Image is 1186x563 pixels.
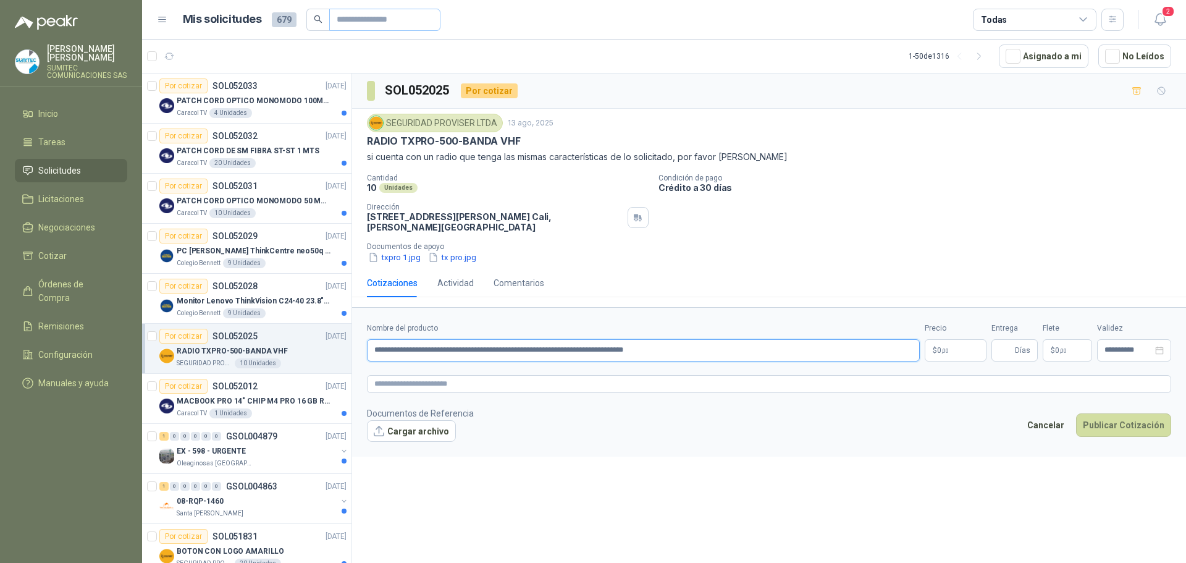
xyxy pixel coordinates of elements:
[177,245,330,257] p: PC [PERSON_NAME] ThinkCentre neo50q Gen 4 Core i5 16Gb 512Gb SSD Win 11 Pro 3YW Con Teclado y Mouse
[177,509,243,519] p: Santa [PERSON_NAME]
[212,182,258,190] p: SOL052031
[159,432,169,441] div: 1
[209,108,252,118] div: 4 Unidades
[159,529,208,544] div: Por cotizar
[1076,413,1171,437] button: Publicar Cotización
[159,98,174,113] img: Company Logo
[326,130,347,142] p: [DATE]
[212,532,258,541] p: SOL051831
[177,459,254,468] p: Oleaginosas [GEOGRAPHIC_DATA][PERSON_NAME]
[159,499,174,514] img: Company Logo
[326,331,347,342] p: [DATE]
[191,482,200,491] div: 0
[170,482,179,491] div: 0
[15,216,127,239] a: Negociaciones
[142,74,351,124] a: Por cotizarSOL052033[DATE] Company LogoPATCH CORD OPTICO MONOMODO 100MTSCaracol TV4 Unidades
[142,374,351,424] a: Por cotizarSOL052012[DATE] Company LogoMACBOOK PRO 14" CHIP M4 PRO 16 GB RAM 1TBCaracol TV1 Unidades
[326,180,347,192] p: [DATE]
[183,11,262,28] h1: Mis solicitudes
[15,343,127,366] a: Configuración
[38,164,81,177] span: Solicitudes
[47,44,127,62] p: [PERSON_NAME] [PERSON_NAME]
[223,308,266,318] div: 9 Unidades
[508,117,553,129] p: 13 ago, 2025
[177,496,224,507] p: 08-RQP-1460
[427,251,477,264] button: tx pro.jpg
[937,347,949,354] span: 0
[177,308,221,318] p: Colegio Bennett
[658,182,1181,193] p: Crédito a 30 días
[47,64,127,79] p: SUMITEC COMUNICACIONES SAS
[38,320,84,333] span: Remisiones
[367,323,920,334] label: Nombre del producto
[177,546,284,557] p: BOTON CON LOGO AMARILLO
[142,174,351,224] a: Por cotizarSOL052031[DATE] Company LogoPATCH CORD OPTICO MONOMODO 50 MTSCaracol TV10 Unidades
[209,408,252,418] div: 1 Unidades
[1020,413,1071,437] button: Cancelar
[177,345,288,357] p: RADIO TXPRO-500-BANDA VHF
[326,231,347,242] p: [DATE]
[159,399,174,413] img: Company Logo
[658,174,1181,182] p: Condición de pago
[15,244,127,268] a: Cotizar
[367,407,474,420] p: Documentos de Referencia
[991,323,1038,334] label: Entrega
[15,371,127,395] a: Manuales y ayuda
[159,148,174,163] img: Company Logo
[159,198,174,213] img: Company Logo
[177,145,319,157] p: PATCH CORD DE SM FIBRA ST-ST 1 MTS
[180,432,190,441] div: 0
[177,408,207,418] p: Caracol TV
[1059,347,1067,354] span: ,00
[159,78,208,93] div: Por cotizar
[209,158,256,168] div: 20 Unidades
[15,273,127,310] a: Órdenes de Compra
[367,251,422,264] button: txpro 1.jpg
[15,159,127,182] a: Solicitudes
[1161,6,1175,17] span: 2
[159,279,208,294] div: Por cotizar
[385,81,451,100] h3: SOL052025
[159,298,174,313] img: Company Logo
[314,15,322,23] span: search
[212,332,258,341] p: SOL052025
[159,379,208,394] div: Por cotizar
[38,249,67,263] span: Cotizar
[201,482,211,491] div: 0
[223,258,266,268] div: 9 Unidades
[941,347,949,354] span: ,00
[367,135,521,148] p: RADIO TXPRO-500-BANDA VHF
[191,432,200,441] div: 0
[369,116,383,130] img: Company Logo
[15,187,127,211] a: Licitaciones
[15,15,78,30] img: Logo peakr
[15,50,39,74] img: Company Logo
[212,82,258,90] p: SOL052033
[159,482,169,491] div: 1
[326,281,347,292] p: [DATE]
[38,277,116,305] span: Órdenes de Compra
[367,211,623,232] p: [STREET_ADDRESS][PERSON_NAME] Cali , [PERSON_NAME][GEOGRAPHIC_DATA]
[170,432,179,441] div: 0
[159,329,208,344] div: Por cotizar
[494,276,544,290] div: Comentarios
[981,13,1007,27] div: Todas
[201,432,211,441] div: 0
[326,431,347,442] p: [DATE]
[272,12,296,27] span: 679
[142,224,351,274] a: Por cotizarSOL052029[DATE] Company LogoPC [PERSON_NAME] ThinkCentre neo50q Gen 4 Core i5 16Gb 512...
[226,432,277,441] p: GSOL004879
[326,481,347,493] p: [DATE]
[177,295,330,307] p: Monitor Lenovo ThinkVision C24-40 23.8" 3YW
[925,339,986,362] p: $0,00
[159,349,174,363] img: Company Logo
[367,174,649,182] p: Cantidad
[177,208,207,218] p: Caracol TV
[142,124,351,174] a: Por cotizarSOL052032[DATE] Company LogoPATCH CORD DE SM FIBRA ST-ST 1 MTSCaracol TV20 Unidades
[177,158,207,168] p: Caracol TV
[999,44,1088,68] button: Asignado a mi
[212,382,258,391] p: SOL052012
[1055,347,1067,354] span: 0
[226,482,277,491] p: GSOL004863
[367,420,456,442] button: Cargar archivo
